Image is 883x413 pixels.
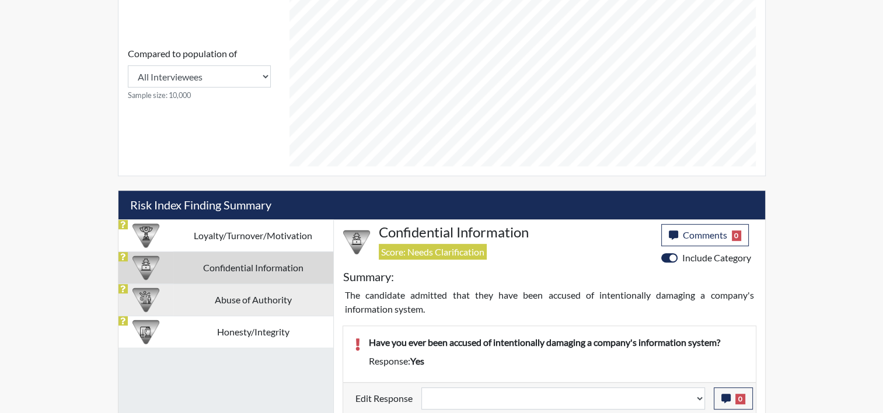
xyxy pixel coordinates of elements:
button: Comments0 [661,224,749,246]
div: Consistency Score comparison among population [128,47,271,101]
img: CATEGORY%20ICON-05.742ef3c8.png [132,254,159,281]
span: 0 [732,230,742,241]
td: Abuse of Authority [173,283,333,316]
h4: Confidential Information [379,224,652,241]
img: CATEGORY%20ICON-05.742ef3c8.png [343,229,370,256]
div: Update the test taker's response, the change might impact the score [413,387,714,409]
span: Score: Needs Clarification [379,244,487,260]
small: Sample size: 10,000 [128,90,271,101]
img: CATEGORY%20ICON-01.94e51fac.png [132,286,159,313]
p: Have you ever been accused of intentionally damaging a company's information system? [369,335,744,349]
h5: Summary: [343,269,394,283]
label: Include Category [682,251,751,265]
td: Honesty/Integrity [173,316,333,348]
label: Edit Response [355,387,413,409]
td: Loyalty/Turnover/Motivation [173,219,333,251]
div: Response: [360,354,753,368]
span: 0 [735,394,745,404]
span: Comments [683,229,727,240]
h5: Risk Index Finding Summary [118,191,765,219]
span: yes [410,355,424,366]
p: The candidate admitted that they have been accused of intentionally damaging a company's informat... [345,288,754,316]
td: Confidential Information [173,251,333,283]
button: 0 [714,387,753,409]
img: CATEGORY%20ICON-17.40ef8247.png [132,222,159,249]
label: Compared to population of [128,47,237,61]
img: CATEGORY%20ICON-11.a5f294f4.png [132,318,159,345]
